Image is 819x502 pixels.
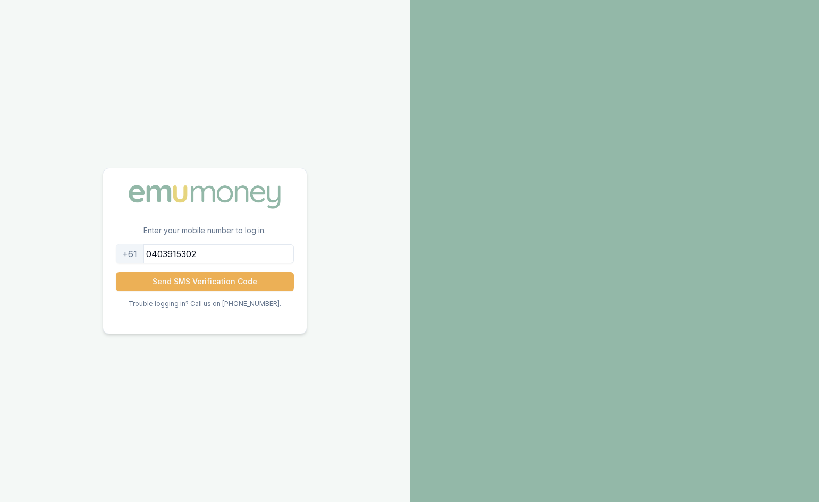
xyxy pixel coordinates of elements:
div: +61 [116,244,144,263]
p: Trouble logging in? Call us on [PHONE_NUMBER]. [129,300,281,308]
input: 0412345678 [116,244,294,263]
button: Send SMS Verification Code [116,272,294,291]
img: Emu Money [125,181,284,212]
p: Enter your mobile number to log in. [103,225,307,244]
